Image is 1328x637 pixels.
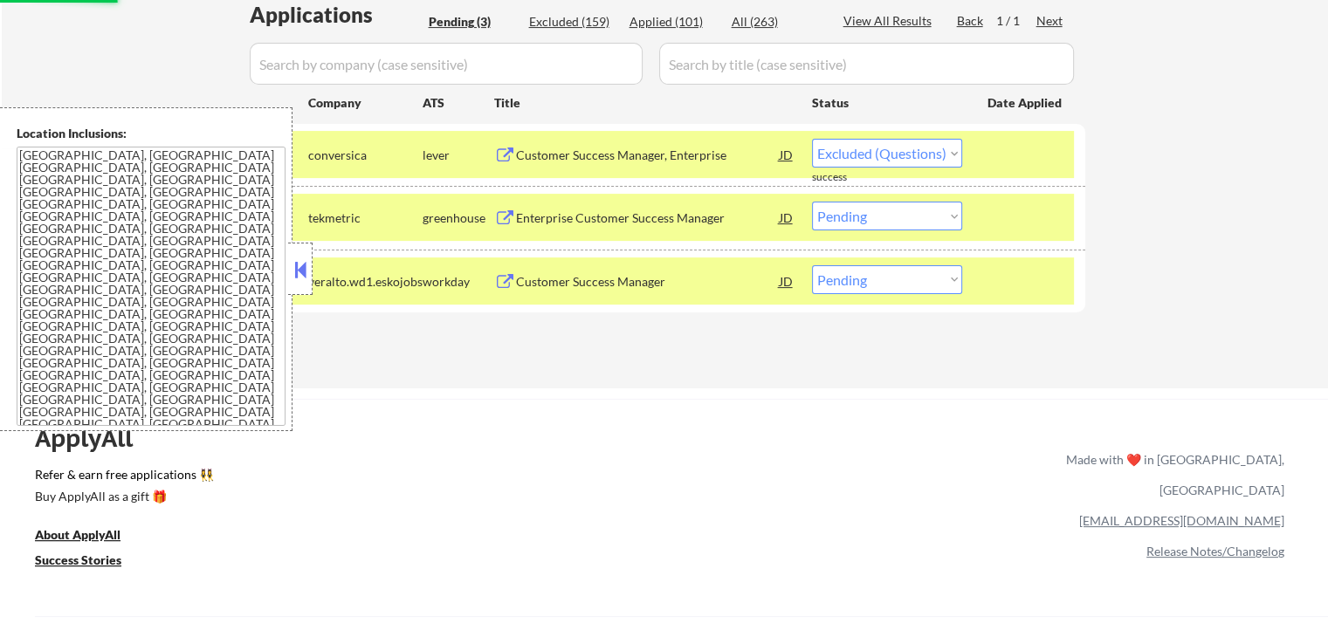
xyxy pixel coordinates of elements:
[250,43,643,85] input: Search by company (case sensitive)
[516,147,780,164] div: Customer Success Manager, Enterprise
[1059,444,1284,505] div: Made with ❤️ in [GEOGRAPHIC_DATA], [GEOGRAPHIC_DATA]
[35,469,701,487] a: Refer & earn free applications 👯‍♀️
[659,43,1074,85] input: Search by title (case sensitive)
[308,147,423,164] div: conversica
[35,487,210,509] a: Buy ApplyAll as a gift 🎁
[35,527,120,542] u: About ApplyAll
[35,490,210,503] div: Buy ApplyAll as a gift 🎁
[1036,12,1064,30] div: Next
[308,209,423,227] div: tekmetric
[423,209,494,227] div: greenhouse
[250,4,423,25] div: Applications
[423,147,494,164] div: lever
[778,202,795,233] div: JD
[996,12,1036,30] div: 1 / 1
[529,13,616,31] div: Excluded (159)
[732,13,819,31] div: All (263)
[778,139,795,170] div: JD
[308,94,423,112] div: Company
[987,94,1064,112] div: Date Applied
[35,551,145,572] a: Success Stories
[516,209,780,227] div: Enterprise Customer Success Manager
[494,94,795,112] div: Title
[35,423,153,453] div: ApplyAll
[17,125,286,142] div: Location Inclusions:
[35,552,121,567] u: Success Stories
[1146,544,1284,558] a: Release Notes/Changelog
[812,86,962,118] div: Status
[778,265,795,297] div: JD
[423,273,494,291] div: workday
[35,525,145,547] a: About ApplyAll
[843,12,937,30] div: View All Results
[423,94,494,112] div: ATS
[812,170,882,185] div: success
[1079,513,1284,528] a: [EMAIL_ADDRESS][DOMAIN_NAME]
[957,12,985,30] div: Back
[308,273,423,291] div: veralto.wd1.eskojobs
[429,13,516,31] div: Pending (3)
[516,273,780,291] div: Customer Success Manager
[630,13,717,31] div: Applied (101)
